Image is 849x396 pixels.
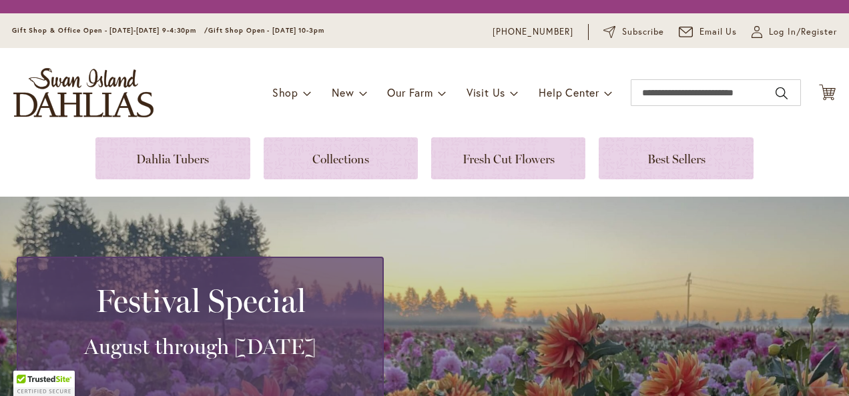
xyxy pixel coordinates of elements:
[208,26,324,35] span: Gift Shop Open - [DATE] 10-3pm
[752,25,837,39] a: Log In/Register
[539,85,599,99] span: Help Center
[13,371,75,396] div: TrustedSite Certified
[332,85,354,99] span: New
[699,25,738,39] span: Email Us
[769,25,837,39] span: Log In/Register
[34,333,366,360] h3: August through [DATE]
[272,85,298,99] span: Shop
[679,25,738,39] a: Email Us
[467,85,505,99] span: Visit Us
[387,85,433,99] span: Our Farm
[493,25,573,39] a: [PHONE_NUMBER]
[622,25,664,39] span: Subscribe
[12,26,208,35] span: Gift Shop & Office Open - [DATE]-[DATE] 9-4:30pm /
[34,282,366,319] h2: Festival Special
[603,25,664,39] a: Subscribe
[776,83,788,104] button: Search
[13,68,154,117] a: store logo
